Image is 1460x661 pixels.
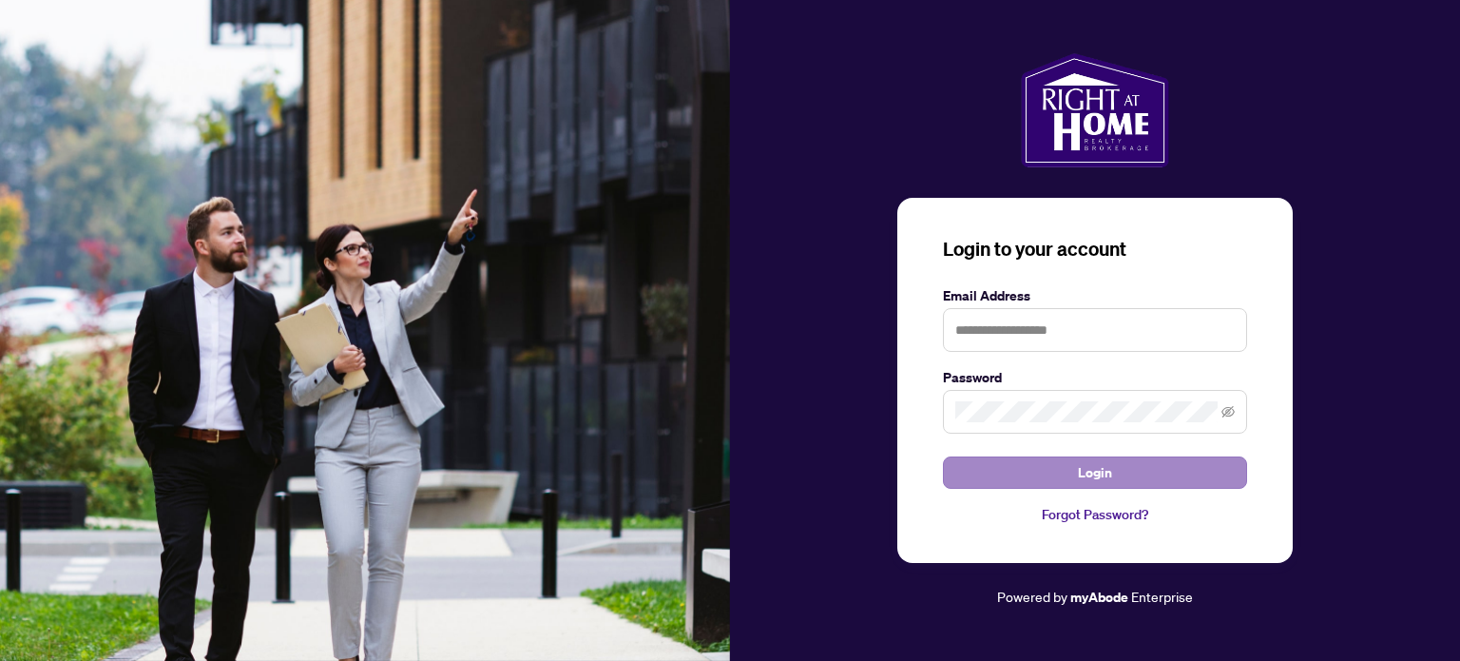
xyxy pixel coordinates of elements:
span: Powered by [997,588,1067,605]
a: Forgot Password? [943,504,1247,525]
button: Login [943,457,1247,489]
img: ma-logo [1021,53,1168,167]
a: myAbode [1070,587,1128,608]
span: Enterprise [1131,588,1193,605]
h3: Login to your account [943,236,1247,262]
label: Email Address [943,285,1247,306]
span: Login [1078,457,1112,488]
label: Password [943,367,1247,388]
span: eye-invisible [1221,405,1235,418]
